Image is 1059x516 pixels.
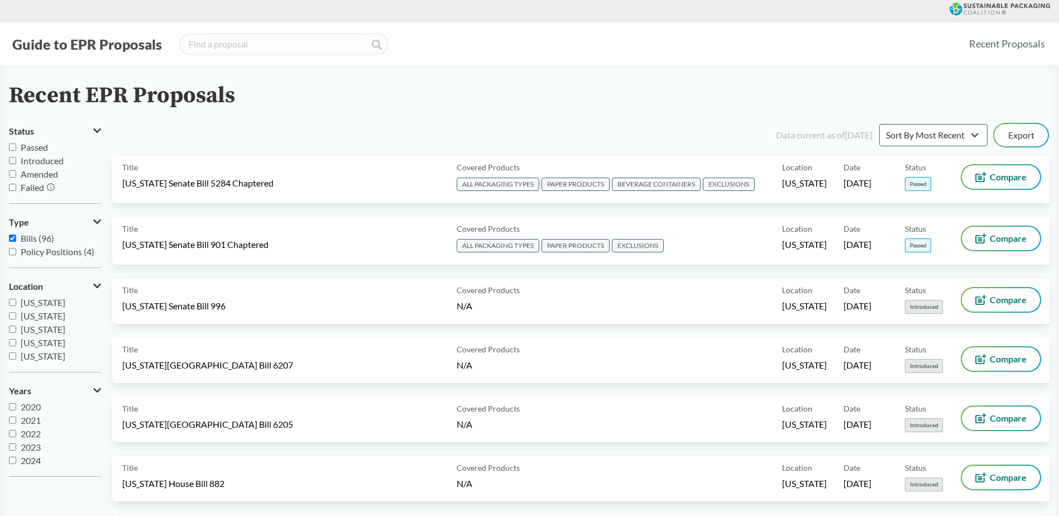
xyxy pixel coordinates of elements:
input: Passed [9,144,16,151]
span: Date [844,223,860,235]
span: Location [9,281,43,292]
input: Amended [9,170,16,178]
input: 2020 [9,403,16,410]
span: Covered Products [457,223,520,235]
span: Date [844,403,860,414]
span: Compare [990,234,1027,243]
span: N/A [457,419,472,429]
span: [US_STATE][GEOGRAPHIC_DATA] Bill 6207 [122,359,293,371]
span: [US_STATE] [21,310,65,321]
span: Bills (96) [21,233,54,243]
input: Policy Positions (4) [9,248,16,255]
span: [US_STATE] Senate Bill 996 [122,300,226,312]
input: Introduced [9,157,16,164]
span: 2023 [21,442,41,452]
button: Location [9,277,101,296]
span: Status [905,343,926,355]
span: Introduced [905,300,943,314]
input: [US_STATE] [9,326,16,333]
button: Compare [962,466,1040,489]
span: Passed [905,238,931,252]
button: Compare [962,288,1040,312]
span: Title [122,223,138,235]
button: Compare [962,347,1040,371]
span: [US_STATE] House Bill 882 [122,477,224,490]
button: Type [9,213,101,232]
span: [US_STATE] [782,477,827,490]
span: PAPER PRODUCTS [542,178,610,191]
span: [DATE] [844,238,871,251]
span: Title [122,284,138,296]
span: Covered Products [457,343,520,355]
a: Recent Proposals [964,31,1050,56]
span: [DATE] [844,359,871,371]
span: [DATE] [844,300,871,312]
span: 2022 [21,428,41,439]
span: Introduced [905,418,943,432]
span: 2024 [21,455,41,466]
span: Passed [21,142,48,152]
span: Location [782,343,812,355]
button: Guide to EPR Proposals [9,35,165,53]
span: N/A [457,360,472,370]
span: Compare [990,414,1027,423]
span: Compare [990,173,1027,181]
button: Compare [962,227,1040,250]
input: Failed [9,184,16,191]
span: Status [9,126,34,136]
span: Status [905,223,926,235]
span: Passed [905,177,931,191]
span: Compare [990,295,1027,304]
span: Date [844,284,860,296]
span: [US_STATE] [21,351,65,361]
span: Covered Products [457,462,520,474]
span: Covered Products [457,284,520,296]
button: Compare [962,165,1040,189]
span: Amended [21,169,58,179]
span: Covered Products [457,403,520,414]
span: Covered Products [457,161,520,173]
span: Location [782,161,812,173]
span: PAPER PRODUCTS [542,239,610,252]
span: [US_STATE] Senate Bill 901 Chaptered [122,238,269,251]
span: Title [122,161,138,173]
input: Find a proposal [179,33,389,55]
span: [US_STATE][GEOGRAPHIC_DATA] Bill 6205 [122,418,293,431]
span: Status [905,462,926,474]
input: [US_STATE] [9,312,16,319]
button: Status [9,122,101,141]
input: [US_STATE] [9,339,16,346]
span: Location [782,462,812,474]
input: 2021 [9,417,16,424]
span: [US_STATE] [782,238,827,251]
span: [US_STATE] [21,297,65,308]
span: Date [844,343,860,355]
span: EXCLUSIONS [612,239,664,252]
span: Title [122,343,138,355]
span: Compare [990,355,1027,364]
span: Date [844,161,860,173]
input: 2023 [9,443,16,451]
span: [US_STATE] Senate Bill 5284 Chaptered [122,177,274,189]
div: Data current as of [DATE] [776,128,873,142]
span: ALL PACKAGING TYPES [457,239,539,252]
span: Status [905,161,926,173]
span: 2020 [21,402,41,412]
span: Title [122,462,138,474]
h2: Recent EPR Proposals [9,83,235,108]
span: Years [9,386,31,396]
span: Policy Positions (4) [21,246,94,257]
span: [US_STATE] [782,418,827,431]
span: 2021 [21,415,41,426]
button: Years [9,381,101,400]
input: [US_STATE] [9,299,16,306]
span: Date [844,462,860,474]
span: N/A [457,478,472,489]
span: Introduced [905,359,943,373]
span: N/A [457,300,472,311]
span: Location [782,223,812,235]
span: Compare [990,473,1027,482]
span: Status [905,284,926,296]
span: Introduced [21,155,64,166]
input: Bills (96) [9,235,16,242]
